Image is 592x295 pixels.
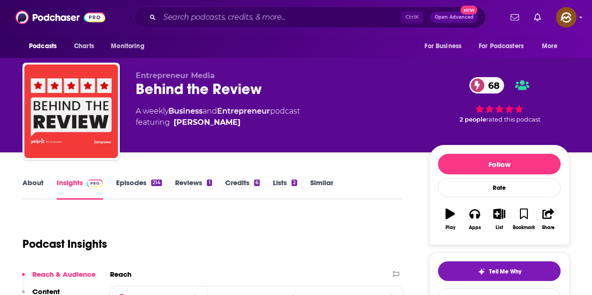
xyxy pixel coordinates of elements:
span: New [460,6,477,14]
a: InsightsPodchaser Pro [57,178,103,200]
button: Follow [438,154,561,174]
span: Entrepreneur Media [136,71,215,80]
div: 214 [151,180,162,186]
span: For Podcasters [479,40,524,53]
button: Apps [462,202,487,236]
div: A weekly podcast [136,106,300,128]
button: Share [536,202,561,236]
button: Play [438,202,462,236]
div: Play [446,225,455,230]
span: Open Advanced [435,15,474,20]
span: Logged in as hey85204 [556,7,577,28]
a: Charts [68,37,100,55]
span: Tell Me Why [489,268,521,275]
a: Similar [310,178,333,200]
h1: Podcast Insights [22,237,107,251]
a: Reviews1 [175,178,212,200]
span: featuring [136,117,300,128]
a: Show notifications dropdown [530,9,545,25]
div: Search podcasts, credits, & more... [134,7,486,28]
img: Podchaser - Follow, Share and Rate Podcasts [15,8,105,26]
div: Share [542,225,555,230]
div: 6 [254,180,260,186]
input: Search podcasts, credits, & more... [160,10,401,25]
div: 68 2 peoplerated this podcast [429,71,570,129]
button: Reach & Audience [22,270,95,287]
div: 2 [292,180,297,186]
button: open menu [22,37,69,55]
button: Bookmark [512,202,536,236]
a: About [22,178,44,200]
div: Bookmark [513,225,535,230]
a: Episodes214 [116,178,162,200]
div: Apps [469,225,481,230]
img: tell me why sparkle [478,268,485,275]
a: 68 [469,77,504,94]
h2: Reach [110,270,132,279]
img: User Profile [556,7,577,28]
a: [PERSON_NAME] [174,117,241,128]
button: List [487,202,512,236]
span: More [542,40,558,53]
a: Show notifications dropdown [507,9,523,25]
span: For Business [424,40,461,53]
div: 1 [207,180,212,186]
span: rated this podcast [486,116,541,123]
span: Podcasts [29,40,57,53]
span: Charts [74,40,94,53]
div: Rate [438,178,561,197]
p: Reach & Audience [32,270,95,279]
button: open menu [473,37,537,55]
a: Business [168,107,203,115]
span: Ctrl K [401,11,423,23]
span: 68 [479,77,504,94]
button: tell me why sparkleTell Me Why [438,261,561,281]
a: Credits6 [225,178,260,200]
img: Podchaser Pro [87,180,103,187]
div: List [496,225,503,230]
img: Behind the Review [24,65,118,158]
button: Show profile menu [556,7,577,28]
button: Open AdvancedNew [431,12,478,23]
button: open menu [104,37,156,55]
a: Lists2 [273,178,297,200]
button: open menu [418,37,473,55]
span: 2 people [460,116,486,123]
a: Entrepreneur [217,107,270,115]
button: open menu [535,37,570,55]
span: and [203,107,217,115]
span: Monitoring [111,40,144,53]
